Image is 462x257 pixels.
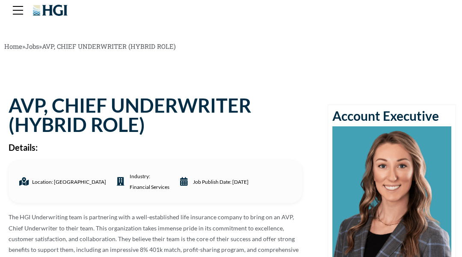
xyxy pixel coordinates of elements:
h2: Details: [9,143,302,152]
a: Financial Services [130,182,169,192]
span: AVP, CHIEF UNDERWRITER (HYBRID ROLE) [42,42,176,51]
span: industry: [127,171,169,192]
h1: AVP, CHIEF UNDERWRITER (HYBRID ROLE) [9,96,302,134]
span: Location: [GEOGRAPHIC_DATA] [30,176,106,187]
a: Home [4,42,22,51]
h2: Account Executive [332,109,451,122]
span: Job Publish date: [DATE] [191,176,249,187]
a: Jobs [25,42,39,51]
span: » » [4,42,176,51]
